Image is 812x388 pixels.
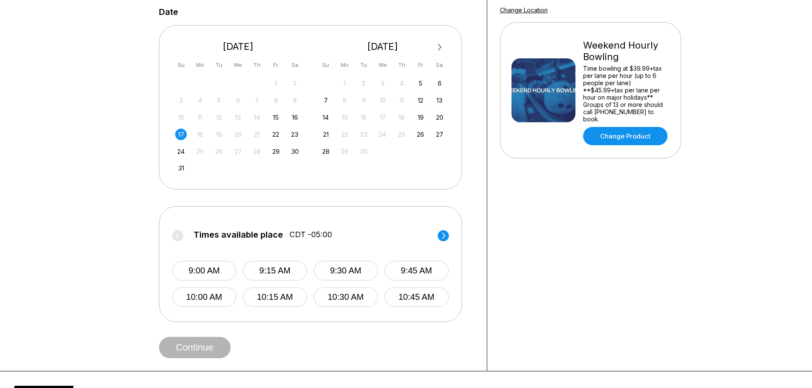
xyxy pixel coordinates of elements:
div: Choose Sunday, September 28th, 2025 [320,146,332,157]
div: Not available Monday, August 18th, 2025 [194,129,206,140]
div: Not available Thursday, September 4th, 2025 [396,78,407,89]
div: Not available Tuesday, August 26th, 2025 [213,146,225,157]
div: Choose Friday, August 29th, 2025 [270,146,282,157]
div: Choose Sunday, September 21st, 2025 [320,129,332,140]
div: Choose Sunday, August 17th, 2025 [175,129,187,140]
div: Choose Saturday, August 30th, 2025 [289,146,301,157]
button: 9:00 AM [172,261,237,281]
div: Not available Monday, September 29th, 2025 [339,146,350,157]
div: [DATE] [317,41,449,52]
div: Not available Wednesday, August 6th, 2025 [232,95,244,106]
div: Not available Thursday, August 28th, 2025 [251,146,263,157]
div: Choose Sunday, August 24th, 2025 [175,146,187,157]
div: Su [175,59,187,71]
div: Choose Saturday, September 27th, 2025 [434,129,445,140]
div: Not available Saturday, August 9th, 2025 [289,95,301,106]
div: Choose Friday, August 22nd, 2025 [270,129,282,140]
div: Time bowling at $39.99+tax per lane per hour (up to 6 people per lane) **$45.99+tax per lane per ... [583,65,670,123]
div: month 2025-09 [319,77,447,157]
div: Choose Friday, September 19th, 2025 [415,112,426,123]
img: Weekend Hourly Bowling [511,58,575,122]
div: Not available Wednesday, September 17th, 2025 [377,112,388,123]
div: Choose Friday, August 15th, 2025 [270,112,282,123]
div: [DATE] [172,41,304,52]
div: Not available Wednesday, August 20th, 2025 [232,129,244,140]
div: Choose Friday, September 12th, 2025 [415,95,426,106]
div: Choose Friday, September 5th, 2025 [415,78,426,89]
span: CDT -05:00 [289,230,332,239]
div: Not available Thursday, August 14th, 2025 [251,112,263,123]
button: 9:30 AM [314,261,378,281]
div: Not available Wednesday, August 13th, 2025 [232,112,244,123]
div: Sa [289,59,301,71]
button: 9:45 AM [384,261,449,281]
div: Choose Sunday, August 31st, 2025 [175,162,187,174]
div: Not available Tuesday, September 30th, 2025 [358,146,370,157]
div: Not available Monday, August 25th, 2025 [194,146,206,157]
div: Choose Saturday, September 6th, 2025 [434,78,445,89]
div: Fr [415,59,426,71]
div: Not available Wednesday, September 10th, 2025 [377,95,388,106]
div: Not available Thursday, August 7th, 2025 [251,95,263,106]
div: Not available Wednesday, September 3rd, 2025 [377,78,388,89]
span: Times available place [194,230,283,239]
div: Not available Wednesday, August 27th, 2025 [232,146,244,157]
div: Not available Monday, September 15th, 2025 [339,112,350,123]
button: 10:30 AM [314,287,378,307]
div: We [377,59,388,71]
div: Th [396,59,407,71]
div: Not available Monday, September 8th, 2025 [339,95,350,106]
div: Tu [358,59,370,71]
div: Not available Monday, August 11th, 2025 [194,112,206,123]
div: Choose Saturday, September 13th, 2025 [434,95,445,106]
button: 10:45 AM [384,287,449,307]
div: Choose Saturday, August 16th, 2025 [289,112,301,123]
div: Not available Monday, August 4th, 2025 [194,95,206,106]
div: Weekend Hourly Bowling [583,40,670,63]
div: month 2025-08 [174,77,302,174]
div: Not available Tuesday, August 12th, 2025 [213,112,225,123]
div: Not available Wednesday, September 24th, 2025 [377,129,388,140]
div: Not available Friday, August 8th, 2025 [270,95,282,106]
div: Su [320,59,332,71]
div: Sa [434,59,445,71]
div: Not available Tuesday, August 19th, 2025 [213,129,225,140]
button: Next Month [433,40,447,54]
div: We [232,59,244,71]
div: Choose Friday, September 26th, 2025 [415,129,426,140]
div: Not available Sunday, August 3rd, 2025 [175,95,187,106]
button: 10:15 AM [243,287,307,307]
div: Not available Tuesday, August 5th, 2025 [213,95,225,106]
button: 9:15 AM [243,261,307,281]
div: Choose Sunday, September 7th, 2025 [320,95,332,106]
div: Mo [194,59,206,71]
div: Mo [339,59,350,71]
button: 10:00 AM [172,287,237,307]
a: Change Location [500,6,548,14]
div: Tu [213,59,225,71]
div: Not available Monday, September 1st, 2025 [339,78,350,89]
div: Not available Monday, September 22nd, 2025 [339,129,350,140]
div: Choose Sunday, September 14th, 2025 [320,112,332,123]
div: Not available Thursday, September 25th, 2025 [396,129,407,140]
div: Th [251,59,263,71]
div: Not available Thursday, August 21st, 2025 [251,129,263,140]
div: Not available Tuesday, September 16th, 2025 [358,112,370,123]
div: Fr [270,59,282,71]
div: Not available Friday, August 1st, 2025 [270,78,282,89]
div: Not available Saturday, August 2nd, 2025 [289,78,301,89]
div: Not available Thursday, September 18th, 2025 [396,112,407,123]
label: Date [159,7,178,17]
div: Choose Saturday, August 23rd, 2025 [289,129,301,140]
div: Not available Tuesday, September 23rd, 2025 [358,129,370,140]
a: Change Product [583,127,668,145]
div: Not available Tuesday, September 2nd, 2025 [358,78,370,89]
div: Not available Thursday, September 11th, 2025 [396,95,407,106]
div: Choose Saturday, September 20th, 2025 [434,112,445,123]
div: Not available Sunday, August 10th, 2025 [175,112,187,123]
div: Not available Tuesday, September 9th, 2025 [358,95,370,106]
